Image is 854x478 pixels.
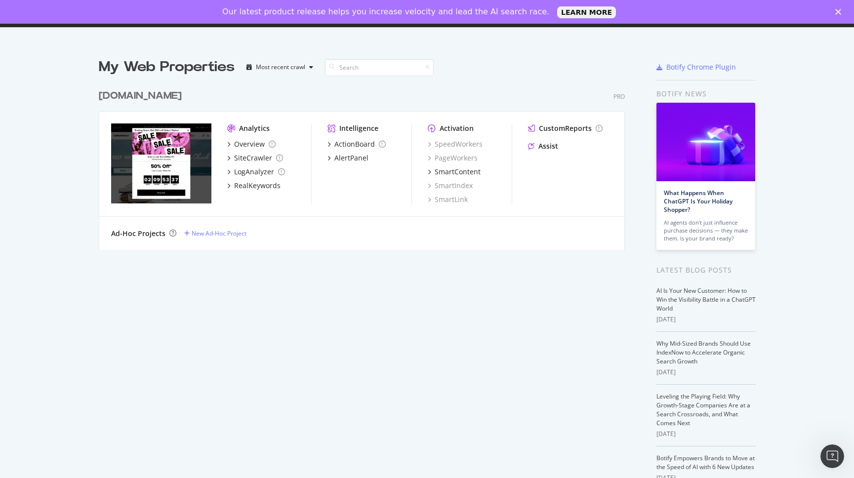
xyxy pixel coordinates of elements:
div: AlertPanel [334,153,368,163]
a: [DOMAIN_NAME] [99,89,186,103]
a: ActionBoard [327,139,386,149]
div: Most recent crawl [256,64,305,70]
a: SmartLink [428,195,468,204]
div: ActionBoard [334,139,375,149]
div: LogAnalyzer [234,167,274,177]
a: SpeedWorkers [428,139,483,149]
a: Botify Chrome Plugin [656,62,736,72]
a: LEARN MORE [557,6,616,18]
a: LogAnalyzer [227,167,285,177]
div: RealKeywords [234,181,281,191]
a: RealKeywords [227,181,281,191]
div: Pro [613,92,625,101]
a: SmartContent [428,167,481,177]
a: AlertPanel [327,153,368,163]
div: grid [99,77,633,250]
div: Botify Chrome Plugin [666,62,736,72]
div: SmartContent [435,167,481,177]
iframe: Intercom live chat [820,444,844,468]
a: Leveling the Playing Field: Why Growth-Stage Companies Are at a Search Crossroads, and What Comes... [656,392,750,427]
div: Botify news [656,88,756,99]
button: Most recent crawl [243,59,317,75]
img: conversedataimport.com [111,123,211,203]
img: What Happens When ChatGPT Is Your Holiday Shopper? [656,103,755,181]
a: What Happens When ChatGPT Is Your Holiday Shopper? [664,189,732,214]
div: Ad-Hoc Projects [111,229,165,239]
div: Our latest product release helps you increase velocity and lead the AI search race. [222,7,549,17]
a: CustomReports [528,123,603,133]
a: PageWorkers [428,153,478,163]
a: Why Mid-Sized Brands Should Use IndexNow to Accelerate Organic Search Growth [656,339,751,365]
div: [DATE] [656,368,756,377]
div: Intelligence [339,123,378,133]
a: Botify Empowers Brands to Move at the Speed of AI with 6 New Updates [656,454,755,471]
a: SmartIndex [428,181,473,191]
a: SiteCrawler [227,153,283,163]
div: My Web Properties [99,57,235,77]
a: New Ad-Hoc Project [184,229,246,238]
div: AI agents don’t just influence purchase decisions — they make them. Is your brand ready? [664,219,748,242]
a: AI Is Your New Customer: How to Win the Visibility Battle in a ChatGPT World [656,286,756,313]
a: Assist [528,141,558,151]
div: Overview [234,139,265,149]
div: New Ad-Hoc Project [192,229,246,238]
input: Search [325,59,434,76]
a: Overview [227,139,276,149]
div: CustomReports [539,123,592,133]
div: [DATE] [656,430,756,438]
div: Analytics [239,123,270,133]
div: Activation [440,123,474,133]
div: [DATE] [656,315,756,324]
div: Assist [538,141,558,151]
div: Close [835,9,845,15]
div: SiteCrawler [234,153,272,163]
div: [DOMAIN_NAME] [99,89,182,103]
div: Latest Blog Posts [656,265,756,276]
